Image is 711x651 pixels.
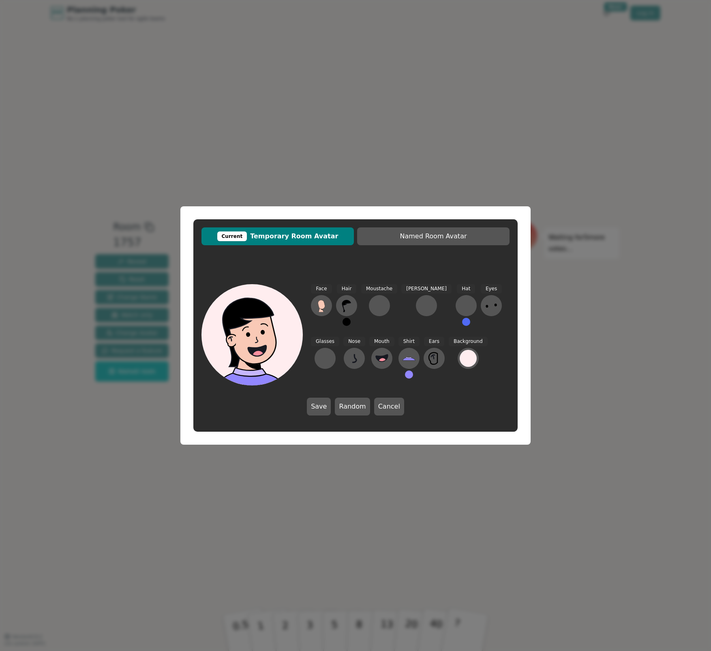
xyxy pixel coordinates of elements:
button: Save [307,398,331,415]
span: Eyes [481,284,502,293]
span: Temporary Room Avatar [206,231,350,241]
span: [PERSON_NAME] [401,284,452,293]
span: Hat [457,284,475,293]
span: Shirt [398,337,420,346]
button: Random [335,398,370,415]
div: Current [217,231,247,241]
span: Glasses [311,337,339,346]
button: Named Room Avatar [357,227,510,245]
span: Named Room Avatar [361,231,505,241]
span: Mouth [369,337,394,346]
span: Nose [343,337,365,346]
span: Moustache [361,284,397,293]
span: Background [449,337,488,346]
button: Cancel [374,398,404,415]
span: Face [311,284,332,293]
span: Hair [337,284,357,293]
span: Ears [424,337,444,346]
button: CurrentTemporary Room Avatar [201,227,354,245]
